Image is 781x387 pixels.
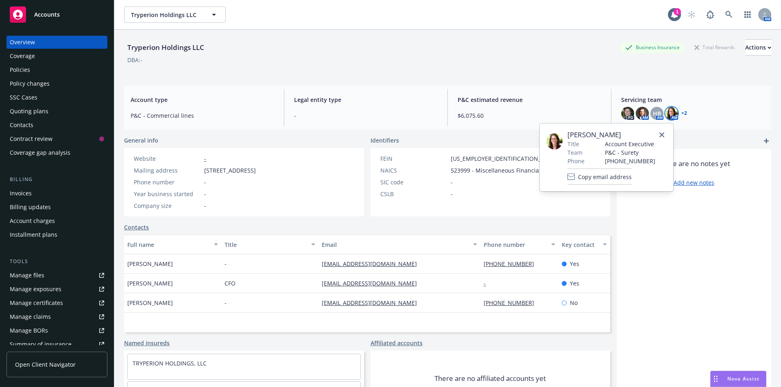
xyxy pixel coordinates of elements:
[294,95,438,104] span: Legal entity type
[221,235,319,254] button: Title
[7,50,107,63] a: Coverage
[7,91,107,104] a: SSC Cases
[124,235,221,254] button: Full name
[605,140,655,148] span: Account Executive
[711,371,721,387] div: Drag to move
[34,11,60,18] span: Accounts
[15,360,76,369] span: Open Client Navigator
[380,166,447,175] div: NAICS
[480,235,558,254] button: Phone number
[7,187,107,200] a: Invoices
[562,240,598,249] div: Key contact
[10,269,44,282] div: Manage files
[710,371,766,387] button: Nova Assist
[567,169,632,185] button: Copy email address
[131,111,274,120] span: P&C - Commercial lines
[322,260,423,268] a: [EMAIL_ADDRESS][DOMAIN_NAME]
[131,11,201,19] span: Tryperion Holdings LLC
[484,260,541,268] a: [PHONE_NUMBER]
[653,109,661,118] span: HB
[458,111,601,120] span: $6,075.60
[7,214,107,227] a: Account charges
[636,107,649,120] img: photo
[458,95,601,104] span: P&C estimated revenue
[7,201,107,214] a: Billing updates
[225,259,227,268] span: -
[7,296,107,309] a: Manage certificates
[558,235,610,254] button: Key contact
[7,77,107,90] a: Policy changes
[204,178,206,186] span: -
[10,132,52,145] div: Contract review
[371,339,423,347] a: Affiliated accounts
[7,310,107,323] a: Manage claims
[10,214,55,227] div: Account charges
[570,279,579,288] span: Yes
[322,279,423,287] a: [EMAIL_ADDRESS][DOMAIN_NAME]
[546,133,563,149] img: employee photo
[570,298,578,307] span: No
[7,63,107,76] a: Policies
[484,299,541,307] a: [PHONE_NUMBER]
[7,3,107,26] a: Accounts
[225,279,236,288] span: CFO
[380,190,447,198] div: CSLB
[7,324,107,337] a: Manage BORs
[10,36,35,49] div: Overview
[434,374,546,383] span: There are no affiliated accounts yet
[10,228,57,241] div: Installment plans
[134,166,201,175] div: Mailing address
[10,63,30,76] div: Policies
[127,298,173,307] span: [PERSON_NAME]
[605,148,655,157] span: P&C - Surety
[7,175,107,184] div: Billing
[134,201,201,210] div: Company size
[745,39,771,56] button: Actions
[10,187,32,200] div: Invoices
[127,279,173,288] span: [PERSON_NAME]
[605,157,655,165] span: [PHONE_NUMBER]
[10,119,33,132] div: Contacts
[204,155,206,162] a: -
[134,154,201,163] div: Website
[10,283,61,296] div: Manage exposures
[134,190,201,198] div: Year business started
[761,136,771,146] a: add
[127,240,209,249] div: Full name
[690,42,739,52] div: Total Rewards
[10,338,72,351] div: Summary of insurance
[10,105,48,118] div: Quoting plans
[10,201,51,214] div: Billing updates
[7,132,107,145] a: Contract review
[621,42,684,52] div: Business Insurance
[10,50,35,63] div: Coverage
[7,105,107,118] a: Quoting plans
[127,56,142,64] div: DBA: -
[658,159,730,169] span: There are no notes yet
[380,154,447,163] div: FEIN
[319,235,480,254] button: Email
[133,359,207,367] a: TRYPERION HOLDINGS, LLC
[127,259,173,268] span: [PERSON_NAME]
[371,136,399,145] span: Identifiers
[567,140,579,148] span: Title
[225,298,227,307] span: -
[681,111,687,116] a: +2
[570,259,579,268] span: Yes
[322,240,468,249] div: Email
[721,6,737,23] a: Search
[134,178,201,186] div: Phone number
[745,40,771,55] div: Actions
[294,111,438,120] span: -
[380,178,447,186] div: SIC code
[657,130,667,140] a: close
[10,146,70,159] div: Coverage gap analysis
[7,283,107,296] span: Manage exposures
[567,148,582,157] span: Team
[578,173,632,181] span: Copy email address
[451,154,567,163] span: [US_EMPLOYER_IDENTIFICATION_NUMBER]
[10,296,63,309] div: Manage certificates
[727,375,759,382] span: Nova Assist
[124,42,207,53] div: Tryperion Holdings LLC
[225,240,306,249] div: Title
